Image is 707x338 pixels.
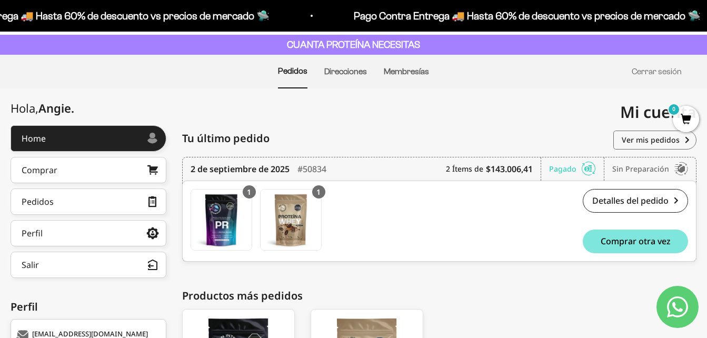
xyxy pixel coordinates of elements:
[668,103,680,116] mark: 0
[673,114,699,126] a: 0
[612,157,688,181] div: Sin preparación
[287,39,420,50] strong: CUANTA PROTEÍNA NECESITAS
[446,157,541,181] div: 2 Ítems de
[632,67,682,76] a: Cerrar sesión
[583,189,688,213] a: Detalles del pedido
[486,163,533,175] b: $143.006,41
[191,190,252,250] img: Translation missing: es.PR - Mezcla Energizante
[351,7,698,24] p: Pago Contra Entrega 🚚 Hasta 60% de descuento vs precios de mercado 🛸
[11,252,166,278] button: Salir
[11,125,166,152] a: Home
[11,188,166,215] a: Pedidos
[22,261,39,269] div: Salir
[384,67,429,76] a: Membresías
[613,131,696,150] a: Ver mis pedidos
[11,102,74,115] div: Hola,
[22,166,57,174] div: Comprar
[22,134,46,143] div: Home
[11,299,166,315] div: Perfil
[620,101,696,123] span: Mi cuenta
[278,66,307,75] a: Pedidos
[324,67,367,76] a: Direcciones
[11,220,166,246] a: Perfil
[583,230,688,253] button: Comprar otra vez
[260,189,322,251] a: Proteína Whey -Café - Café / 2 libras (910g)
[243,185,256,198] div: 1
[191,189,252,251] a: PR - Mezcla Energizante
[11,157,166,183] a: Comprar
[182,288,696,304] div: Productos más pedidos
[261,190,321,250] img: Translation missing: es.Proteína Whey -Café - Café / 2 libras (910g)
[312,185,325,198] div: 1
[191,163,290,175] time: 2 de septiembre de 2025
[71,100,74,116] span: .
[22,197,54,206] div: Pedidos
[38,100,74,116] span: Angie
[297,157,326,181] div: #50834
[182,131,270,146] span: Tu último pedido
[549,157,604,181] div: Pagado
[22,229,43,237] div: Perfil
[601,237,671,245] span: Comprar otra vez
